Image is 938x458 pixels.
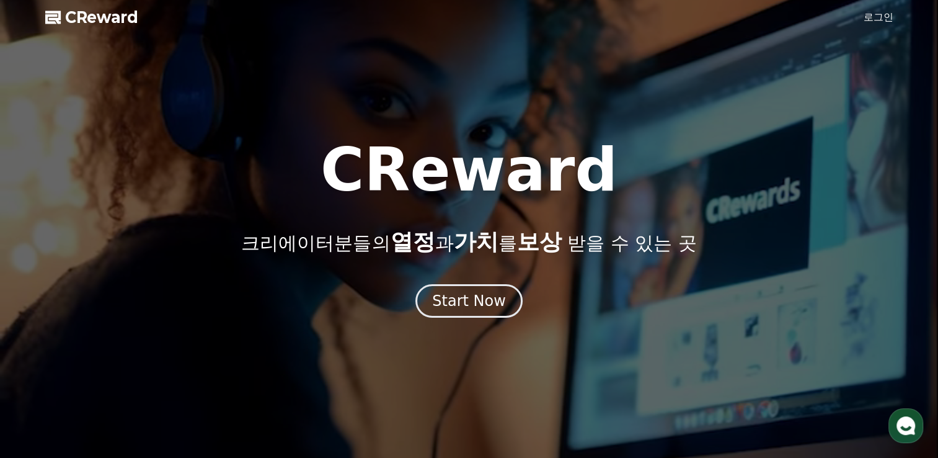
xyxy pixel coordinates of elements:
h1: CReward [321,140,617,200]
span: CReward [65,7,138,27]
div: Start Now [432,291,506,311]
p: 크리에이터분들의 과 를 받을 수 있는 곳 [241,230,696,254]
span: 열정 [390,229,435,254]
button: Start Now [415,284,523,318]
a: 대화 [82,355,160,386]
span: 대화 [113,374,128,384]
span: 설정 [192,374,206,384]
a: 설정 [160,355,238,386]
span: 보상 [516,229,561,254]
a: 로그인 [864,10,893,25]
span: 가치 [453,229,498,254]
a: Start Now [415,297,523,308]
a: CReward [45,7,138,27]
span: 홈 [39,374,46,384]
a: 홈 [4,355,82,386]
